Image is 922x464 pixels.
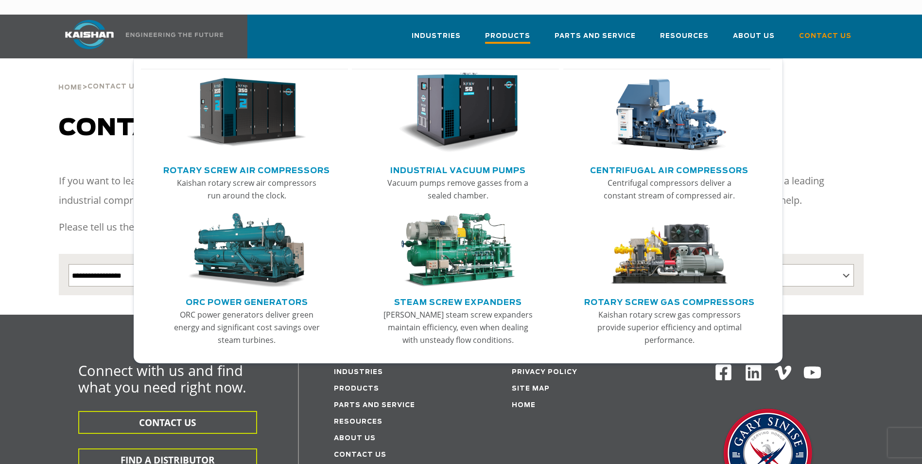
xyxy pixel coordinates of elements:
span: Connect with us and find what you need right now. [78,361,246,396]
a: Resources [660,23,709,56]
a: Centrifugal Air Compressors [590,162,748,177]
a: Products [334,386,379,392]
button: CONTACT US [78,411,257,434]
span: Home [58,85,82,91]
img: kaishan logo [53,20,126,49]
a: Steam Screw Expanders [394,294,522,308]
img: thumb-Rotary-Screw-Air-Compressors [187,72,306,153]
p: ORC power generators deliver green energy and significant cost savings over steam turbines. [171,308,323,346]
a: Home [58,83,82,91]
img: Vimeo [775,366,791,380]
span: Industries [412,31,461,42]
a: Industries [334,369,383,375]
a: ORC Power Generators [186,294,308,308]
span: About Us [733,31,775,42]
img: thumb-ORC-Power-Generators [187,213,306,288]
a: Contact Us [799,23,852,56]
a: Rotary Screw Gas Compressors [584,294,755,308]
a: About Us [334,435,376,442]
p: Vacuum pumps remove gasses from a sealed chamber. [382,177,534,202]
p: If you want to learn more about us and what we can do for you, our team is happy to answer any qu... [59,171,864,210]
p: Kaishan rotary screw air compressors run around the clock. [171,177,323,202]
p: [PERSON_NAME] steam screw expanders maintain efficiency, even when dealing with unsteady flow con... [382,308,534,346]
p: Please tell us the nature of your inquiry. [59,217,864,237]
img: Engineering the future [126,33,223,37]
p: Kaishan rotary screw gas compressors provide superior efficiency and optimal performance. [593,308,745,346]
a: Home [512,402,536,409]
a: Industrial Vacuum Pumps [390,162,526,177]
a: Contact Us [334,452,386,458]
img: Facebook [714,363,732,381]
a: Kaishan USA [53,15,225,58]
img: Youtube [803,363,822,382]
span: Contact Us [799,31,852,42]
span: Contact us [59,117,231,140]
img: thumb-Rotary-Screw-Gas-Compressors [609,213,729,288]
a: Resources [334,419,383,425]
a: Site Map [512,386,550,392]
img: thumb-Industrial-Vacuum-Pumps [398,72,518,153]
img: thumb-Centrifugal-Air-Compressors [609,72,729,153]
span: Parts and Service [555,31,636,42]
a: Products [485,23,530,58]
span: Resources [660,31,709,42]
a: Rotary Screw Air Compressors [163,162,330,177]
img: thumb-Steam-Screw-Expanders [398,213,518,288]
div: > [58,58,140,95]
a: Industries [412,23,461,56]
span: Products [485,31,530,44]
a: Parts and service [334,402,415,409]
a: Privacy Policy [512,369,577,375]
a: Parts and Service [555,23,636,56]
p: Centrifugal compressors deliver a constant stream of compressed air. [593,177,745,202]
img: Linkedin [744,363,763,382]
a: About Us [733,23,775,56]
span: Contact Us [87,84,140,90]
